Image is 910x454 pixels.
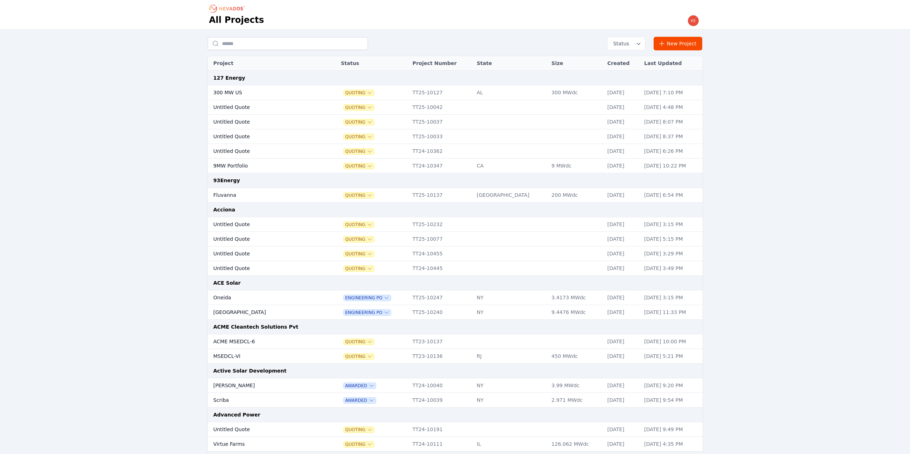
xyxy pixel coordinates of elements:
th: Created [604,56,641,71]
tr: Untitled QuoteQuotingTT25-10232[DATE][DATE] 3:15 PM [208,217,703,232]
td: [DATE] [604,85,641,100]
td: [DATE] [604,393,641,408]
button: Quoting [344,236,374,242]
span: Quoting [344,105,374,110]
td: ACME MSEDCL-6 [208,334,320,349]
td: TT24-10191 [409,422,473,437]
td: 9 MWdc [548,159,604,173]
span: Quoting [344,90,374,96]
td: RJ [473,349,548,364]
th: Project [208,56,320,71]
td: 9.4476 MWdc [548,305,604,320]
button: Quoting [344,339,374,345]
td: [DATE] [604,115,641,129]
td: 127 Energy [208,71,703,85]
tr: Untitled QuoteQuotingTT24-10191[DATE][DATE] 9:49 PM [208,422,703,437]
td: [DATE] 3:15 PM [641,217,703,232]
td: 300 MWdc [548,85,604,100]
button: Quoting [344,354,374,359]
td: [DATE] 4:48 PM [641,100,703,115]
td: [DATE] 10:00 PM [641,334,703,349]
td: AL [473,85,548,100]
button: Quoting [344,251,374,257]
th: Status [337,56,409,71]
td: [DATE] [604,246,641,261]
tr: Untitled QuoteQuotingTT25-10033[DATE][DATE] 8:37 PM [208,129,703,144]
td: [DATE] [604,349,641,364]
td: Fluvanna [208,188,320,203]
th: State [473,56,548,71]
th: Project Number [409,56,473,71]
td: [DATE] 8:07 PM [641,115,703,129]
td: 126.062 MWdc [548,437,604,451]
td: [DATE] [604,290,641,305]
h1: All Projects [209,14,264,26]
tr: ScribaAwardedTT24-10039NY2.971 MWdc[DATE][DATE] 9:54 PM [208,393,703,408]
td: MSEDCL-VI [208,349,320,364]
td: TT24-10445 [409,261,473,276]
td: NY [473,290,548,305]
td: TT25-10033 [409,129,473,144]
button: Awarded [344,398,375,403]
td: TT24-10455 [409,246,473,261]
td: TT24-10111 [409,437,473,451]
tr: FluvannaQuotingTT25-10137[GEOGRAPHIC_DATA]200 MWdc[DATE][DATE] 6:54 PM [208,188,703,203]
button: Status [608,37,645,50]
td: [PERSON_NAME] [208,378,320,393]
td: [DATE] 3:49 PM [641,261,703,276]
td: [DATE] [604,261,641,276]
td: TT25-10077 [409,232,473,246]
td: Advanced Power [208,408,703,422]
td: [DATE] 4:35 PM [641,437,703,451]
td: [DATE] 5:15 PM [641,232,703,246]
td: 3.99 MWdc [548,378,604,393]
button: Engineering PO [344,295,391,301]
td: [DATE] [604,144,641,159]
span: Quoting [344,119,374,125]
tr: Virtue FarmsQuotingTT24-10111IL126.062 MWdc[DATE][DATE] 4:35 PM [208,437,703,451]
button: Quoting [344,441,374,447]
td: 93Energy [208,173,703,188]
td: TT24-10040 [409,378,473,393]
td: Oneida [208,290,320,305]
td: [DATE] 9:20 PM [641,378,703,393]
span: Quoting [344,149,374,154]
td: Untitled Quote [208,422,320,437]
td: Untitled Quote [208,115,320,129]
td: [DATE] [604,305,641,320]
td: 2.971 MWdc [548,393,604,408]
td: TT23-10136 [409,349,473,364]
td: [DATE] [604,129,641,144]
tr: Untitled QuoteQuotingTT24-10455[DATE][DATE] 3:29 PM [208,246,703,261]
td: [DATE] [604,422,641,437]
tr: MSEDCL-VIQuotingTT23-10136RJ450 MWdc[DATE][DATE] 5:21 PM [208,349,703,364]
tr: ACME MSEDCL-6QuotingTT23-10137[DATE][DATE] 10:00 PM [208,334,703,349]
td: TT23-10137 [409,334,473,349]
button: Quoting [344,266,374,271]
tr: 9MW PortfolioQuotingTT24-10347CA9 MWdc[DATE][DATE] 10:22 PM [208,159,703,173]
button: Quoting [344,134,374,140]
td: Untitled Quote [208,261,320,276]
button: Quoting [344,427,374,433]
td: CA [473,159,548,173]
td: Untitled Quote [208,232,320,246]
tr: Untitled QuoteQuotingTT24-10362[DATE][DATE] 6:26 PM [208,144,703,159]
td: [DATE] [604,100,641,115]
td: IL [473,437,548,451]
td: TT24-10362 [409,144,473,159]
button: Quoting [344,193,374,198]
td: Untitled Quote [208,246,320,261]
td: TT25-10240 [409,305,473,320]
button: Awarded [344,383,375,389]
nav: Breadcrumb [209,3,247,14]
td: [DATE] 6:26 PM [641,144,703,159]
tr: 300 MW USQuotingTT25-10127AL300 MWdc[DATE][DATE] 7:10 PM [208,85,703,100]
td: NY [473,305,548,320]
